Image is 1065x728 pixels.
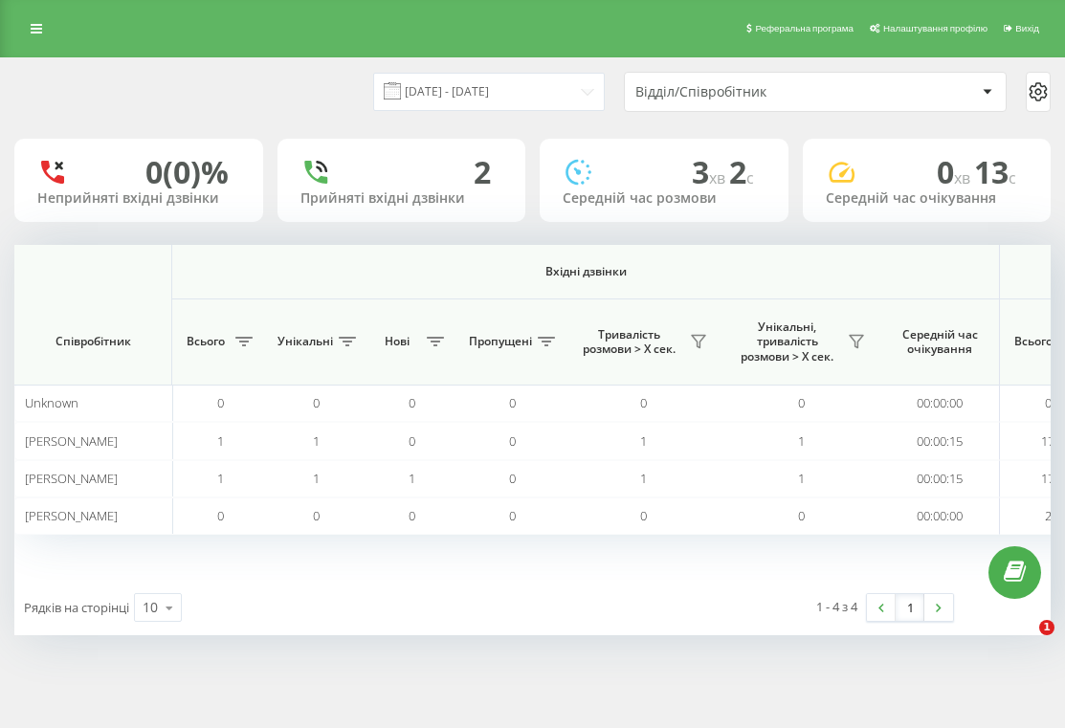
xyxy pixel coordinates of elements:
span: 1 [640,432,647,450]
span: 0 [937,151,974,192]
span: 1 [409,470,415,487]
span: Середній час очікування [895,327,985,357]
span: 0 [313,507,320,524]
span: 1 [1039,620,1054,635]
span: 1 [217,470,224,487]
span: 0 [509,470,516,487]
span: Налаштування профілю [883,23,987,33]
span: 1 [313,470,320,487]
div: 1 - 4 з 4 [816,597,857,616]
span: 13 [974,151,1016,192]
span: 0 [409,394,415,411]
span: 17 [1041,470,1054,487]
span: 1 [217,432,224,450]
span: 0 [313,394,320,411]
span: [PERSON_NAME] [25,470,118,487]
div: Неприйняті вхідні дзвінки [37,190,240,207]
td: 00:00:15 [880,460,1000,497]
span: 2 [729,151,754,192]
span: [PERSON_NAME] [25,507,118,524]
span: Вхідні дзвінки [222,264,949,279]
td: 00:00:00 [880,497,1000,535]
span: Вихід [1015,23,1039,33]
span: хв [709,167,729,188]
td: 00:00:00 [880,385,1000,422]
span: Унікальні [277,334,333,349]
span: 1 [798,432,805,450]
span: 0 [509,394,516,411]
span: c [1009,167,1016,188]
span: c [746,167,754,188]
span: 0 [409,432,415,450]
span: [PERSON_NAME] [25,432,118,450]
span: 0 [217,507,224,524]
div: 2 [474,154,491,190]
a: 1 [896,594,924,621]
div: Середній час очікування [826,190,1029,207]
span: 0 [798,394,805,411]
div: Прийняті вхідні дзвінки [300,190,503,207]
span: 0 [798,507,805,524]
span: 0 [640,507,647,524]
span: 17 [1041,432,1054,450]
div: 0 (0)% [145,154,229,190]
span: Пропущені [469,334,532,349]
span: Нові [373,334,421,349]
span: 1 [798,470,805,487]
span: Unknown [25,394,78,411]
span: хв [954,167,974,188]
span: Тривалість розмови > Х сек. [574,327,684,357]
span: 1 [640,470,647,487]
span: 0 [217,394,224,411]
div: Середній час розмови [563,190,765,207]
span: 0 [509,507,516,524]
td: 00:00:15 [880,422,1000,459]
div: 10 [143,598,158,617]
span: 0 [640,394,647,411]
span: Всього [182,334,230,349]
span: 2 [1045,507,1052,524]
span: 3 [692,151,729,192]
span: 0 [509,432,516,450]
span: Всього [1010,334,1057,349]
span: Співробітник [31,334,155,349]
span: Рядків на сторінці [24,599,129,616]
span: Реферальна програма [755,23,854,33]
span: 0 [1045,394,1052,411]
span: 0 [409,507,415,524]
span: Унікальні, тривалість розмови > Х сек. [732,320,842,364]
iframe: Intercom live chat [1000,620,1046,666]
div: Відділ/Співробітник [635,84,864,100]
span: 1 [313,432,320,450]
